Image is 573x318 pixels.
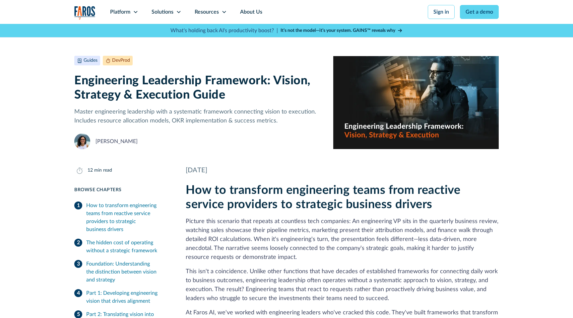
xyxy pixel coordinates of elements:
div: Resources [195,8,219,16]
div: Browse Chapters [74,187,170,194]
img: Logo of the analytics and reporting company Faros. [74,6,95,20]
a: Sign in [428,5,455,19]
a: It’s not the model—it’s your system. GAINS™ reveals why [281,27,403,34]
img: Realistic image of an engineering leader at work [333,56,499,149]
div: The hidden cost of operating without a strategic framework [86,239,170,255]
div: Foundation: Understanding the distinction between vision and strategy [86,260,170,284]
p: What's holding back AI's productivity boost? | [170,27,278,35]
div: 12 [88,167,93,174]
a: The hidden cost of operating without a strategic framework [74,236,170,257]
p: Picture this scenario that repeats at countless tech companies: An engineering VP sits in the qua... [186,217,499,262]
div: Guides [84,57,97,64]
div: How to transform engineering teams from reactive service providers to strategic business drivers [86,201,170,233]
div: Part 1: Developing engineering vision that drives alignment [86,289,170,305]
div: [PERSON_NAME] [95,137,138,145]
a: How to transform engineering teams from reactive service providers to strategic business drivers [74,199,170,236]
strong: How to transform engineering teams from reactive service providers to strategic business drivers [186,184,460,210]
div: min read [94,167,112,174]
img: Naomi Lurie [74,133,90,149]
div: Solutions [152,8,173,16]
p: This isn't a coincidence. Unlike other functions that have decades of established frameworks for ... [186,267,499,303]
a: home [74,6,95,20]
a: Part 1: Developing engineering vision that drives alignment [74,286,170,308]
p: Master engineering leadership with a systematic framework connecting vision to execution. Include... [74,108,323,125]
div: Platform [110,8,130,16]
h1: Engineering Leadership Framework: Vision, Strategy & Execution Guide [74,74,323,102]
div: [DATE] [186,165,499,175]
a: Foundation: Understanding the distinction between vision and strategy [74,257,170,286]
a: Get a demo [460,5,499,19]
strong: It’s not the model—it’s your system. GAINS™ reveals why [281,28,395,33]
div: DevProd [112,57,130,64]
